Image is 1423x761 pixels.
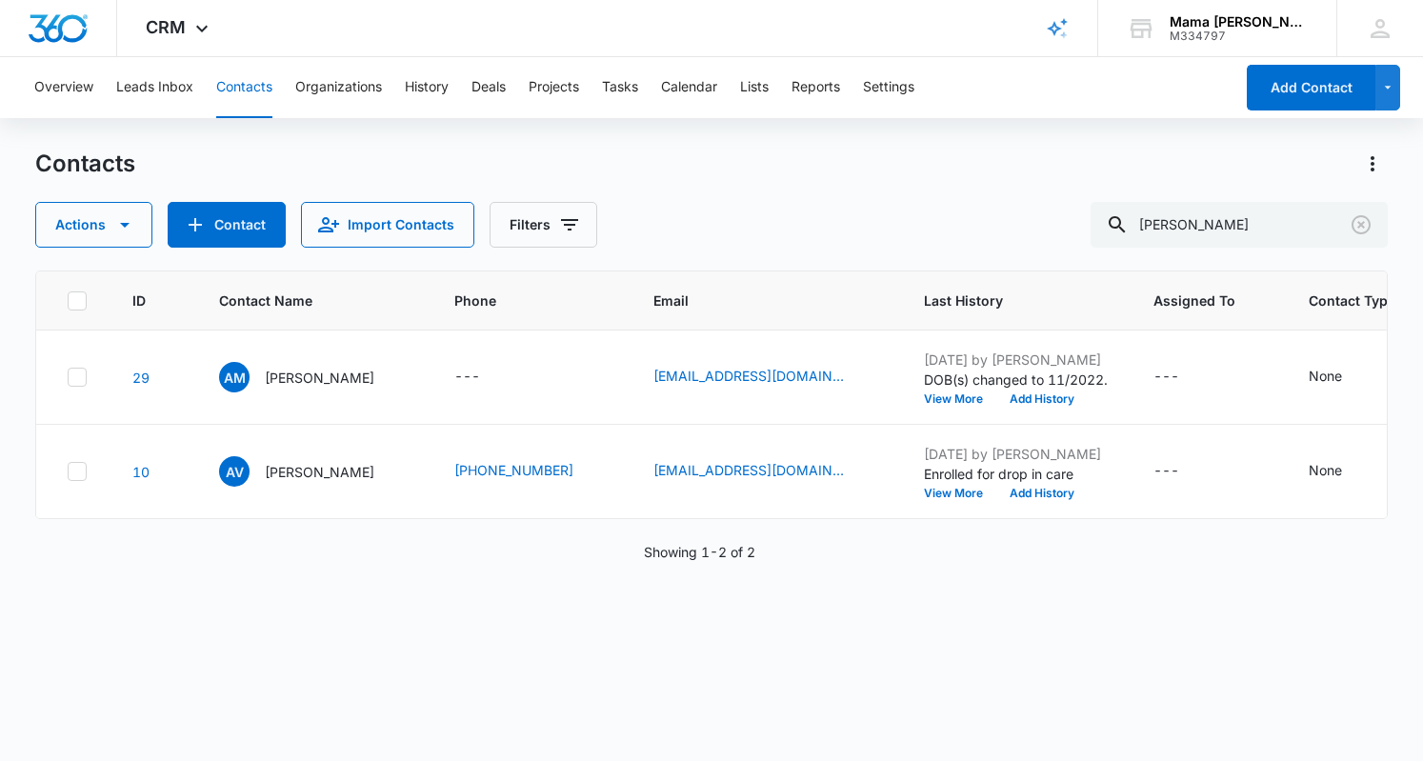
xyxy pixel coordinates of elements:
[653,460,878,483] div: Email - Aggie908@gmail.com - Select to Edit Field
[1153,460,1213,483] div: Assigned To - - Select to Edit Field
[1153,460,1179,483] div: ---
[35,202,152,248] button: Actions
[454,366,514,389] div: Phone - - Select to Edit Field
[132,464,150,480] a: Navigate to contact details page for Ashley Vasbiner
[219,456,250,487] span: AV
[454,460,573,480] a: [PHONE_NUMBER]
[1170,14,1309,30] div: account name
[405,57,449,118] button: History
[924,444,1108,464] p: [DATE] by [PERSON_NAME]
[924,488,996,499] button: View More
[1309,460,1342,480] div: None
[216,57,272,118] button: Contacts
[653,460,844,480] a: [EMAIL_ADDRESS][DOMAIN_NAME]
[490,202,597,248] button: Filters
[132,370,150,386] a: Navigate to contact details page for Ashley Martin
[740,57,769,118] button: Lists
[529,57,579,118] button: Projects
[653,366,878,389] div: Email - theemartins2022@gmail.com - Select to Edit Field
[1357,149,1388,179] button: Actions
[863,57,914,118] button: Settings
[295,57,382,118] button: Organizations
[653,290,851,310] span: Email
[792,57,840,118] button: Reports
[132,290,146,310] span: ID
[1346,210,1376,240] button: Clear
[454,366,480,389] div: ---
[219,456,409,487] div: Contact Name - Ashley Vasbiner - Select to Edit Field
[653,366,844,386] a: [EMAIL_ADDRESS][DOMAIN_NAME]
[996,393,1088,405] button: Add History
[219,362,409,392] div: Contact Name - Ashley Martin - Select to Edit Field
[146,17,186,37] span: CRM
[924,350,1108,370] p: [DATE] by [PERSON_NAME]
[1153,366,1213,389] div: Assigned To - - Select to Edit Field
[219,362,250,392] span: AM
[265,462,374,482] p: [PERSON_NAME]
[1170,30,1309,43] div: account id
[168,202,286,248] button: Add Contact
[454,290,580,310] span: Phone
[1309,366,1376,389] div: Contact Type - None - Select to Edit Field
[1247,65,1375,110] button: Add Contact
[644,542,755,562] p: Showing 1-2 of 2
[1091,202,1388,248] input: Search Contacts
[116,57,193,118] button: Leads Inbox
[301,202,474,248] button: Import Contacts
[219,290,381,310] span: Contact Name
[1153,290,1235,310] span: Assigned To
[471,57,506,118] button: Deals
[454,460,608,483] div: Phone - (512) 789-1483 - Select to Edit Field
[924,370,1108,390] p: DOB(s) changed to 11/2022.
[996,488,1088,499] button: Add History
[1309,290,1395,310] span: Contact Type
[1309,460,1376,483] div: Contact Type - None - Select to Edit Field
[924,464,1108,484] p: Enrolled for drop in care
[924,393,996,405] button: View More
[1153,366,1179,389] div: ---
[34,57,93,118] button: Overview
[1309,366,1342,386] div: None
[602,57,638,118] button: Tasks
[924,290,1080,310] span: Last History
[661,57,717,118] button: Calendar
[265,368,374,388] p: [PERSON_NAME]
[35,150,135,178] h1: Contacts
